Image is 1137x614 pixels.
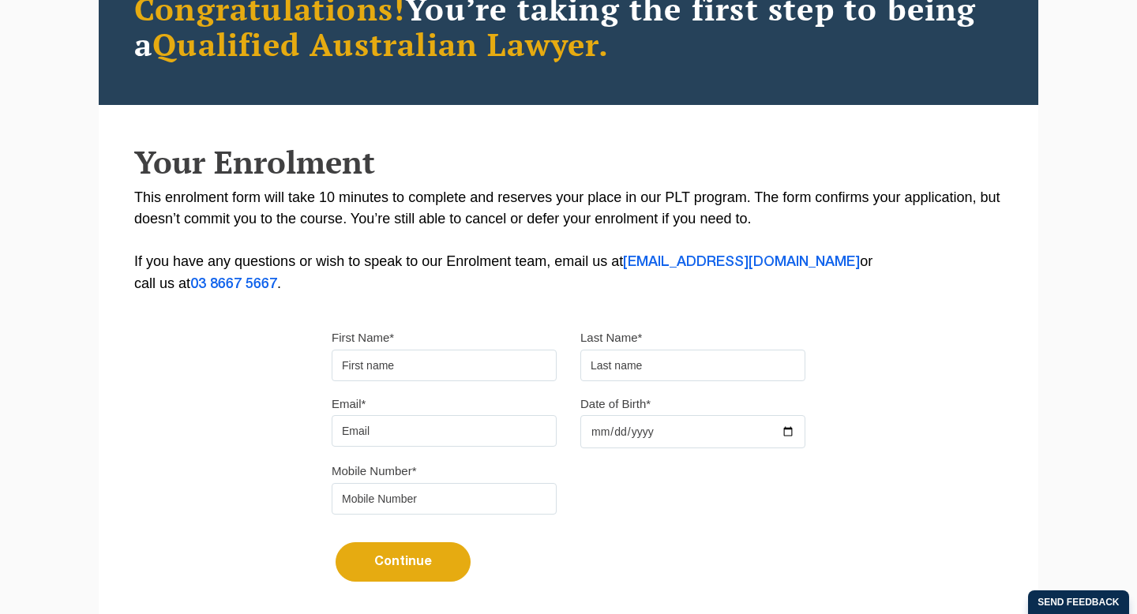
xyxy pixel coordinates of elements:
[332,350,557,381] input: First name
[134,187,1003,295] p: This enrolment form will take 10 minutes to complete and reserves your place in our PLT program. ...
[332,330,394,346] label: First Name*
[332,483,557,515] input: Mobile Number
[134,144,1003,179] h2: Your Enrolment
[580,350,805,381] input: Last name
[332,396,366,412] label: Email*
[580,396,651,412] label: Date of Birth*
[332,415,557,447] input: Email
[623,256,860,268] a: [EMAIL_ADDRESS][DOMAIN_NAME]
[332,463,417,479] label: Mobile Number*
[190,278,277,290] a: 03 8667 5667
[580,330,642,346] label: Last Name*
[336,542,471,582] button: Continue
